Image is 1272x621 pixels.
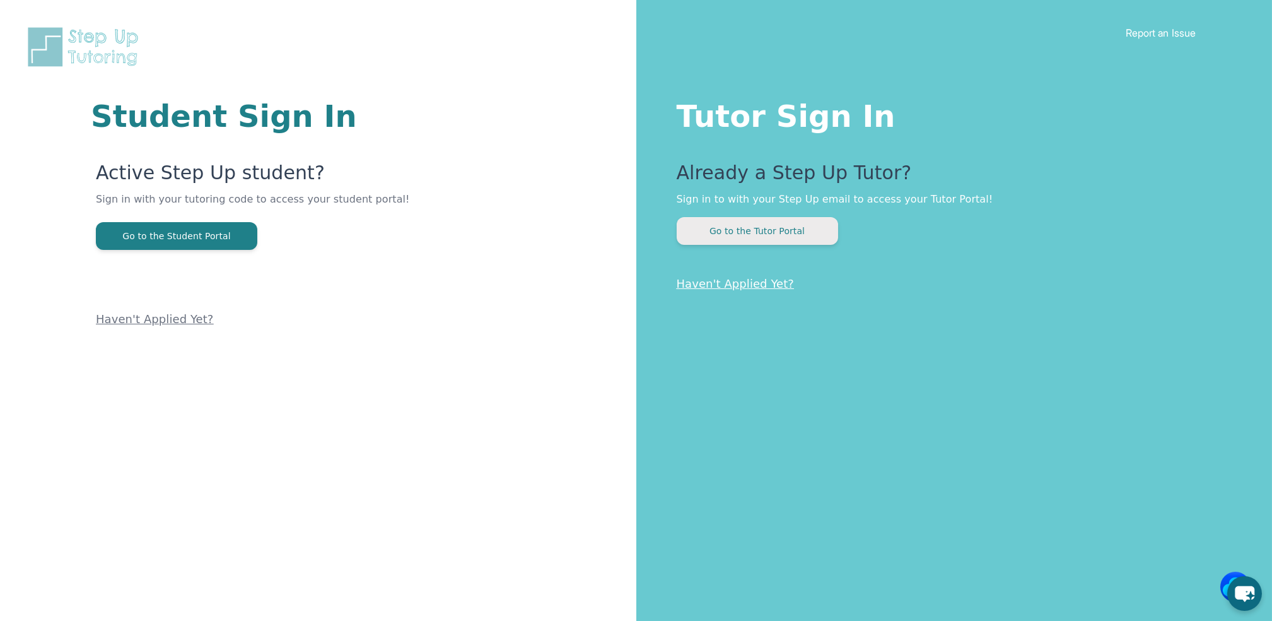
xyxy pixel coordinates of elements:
[91,101,485,131] h1: Student Sign In
[96,222,257,250] button: Go to the Student Portal
[677,217,838,245] button: Go to the Tutor Portal
[677,96,1222,131] h1: Tutor Sign In
[96,162,485,192] p: Active Step Up student?
[677,225,838,237] a: Go to the Tutor Portal
[1227,576,1262,611] button: chat-button
[677,162,1222,192] p: Already a Step Up Tutor?
[677,192,1222,207] p: Sign in to with your Step Up email to access your Tutor Portal!
[96,192,485,222] p: Sign in with your tutoring code to access your student portal!
[677,277,795,290] a: Haven't Applied Yet?
[1126,27,1196,39] a: Report an Issue
[96,312,214,326] a: Haven't Applied Yet?
[96,230,257,242] a: Go to the Student Portal
[25,25,146,69] img: Step Up Tutoring horizontal logo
